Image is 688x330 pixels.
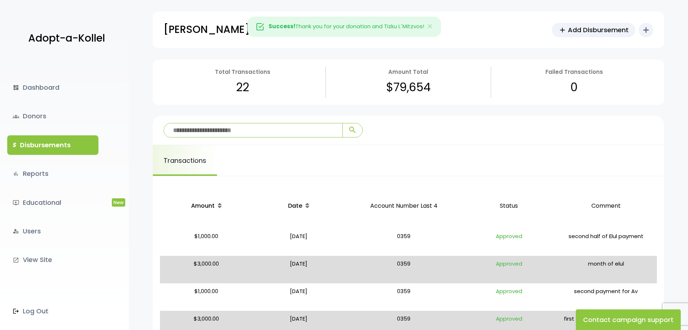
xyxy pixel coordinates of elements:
button: Close [420,17,441,37]
button: add [639,23,653,37]
p: Comment [558,194,654,219]
p: Approved [465,259,552,280]
a: manage_accountsUsers [7,221,98,241]
p: Approved [465,286,552,308]
p: Failed Transactions [545,67,603,77]
p: $79,654 [386,77,431,98]
p: Total Transactions [215,67,270,77]
i: ondemand_video [13,199,19,206]
i: $ [13,140,16,151]
i: launch [13,257,19,263]
p: [DATE] [256,286,342,308]
i: manage_accounts [13,228,19,234]
i: bar_chart [13,170,19,177]
i: dashboard [13,84,19,91]
strong: Success! [269,22,295,30]
p: 0359 [348,231,460,253]
span: New [112,198,125,207]
p: Approved [465,231,552,253]
p: Amount Total [388,67,428,77]
p: [PERSON_NAME] Torah Group [164,21,316,39]
button: Contact campaign support [576,309,681,330]
button: search [342,123,362,137]
a: launchView Site [7,250,98,270]
span: groups [13,113,19,120]
i: add [642,26,650,34]
p: $1,000.00 [163,231,250,253]
p: 0359 [348,259,460,280]
span: Amount [191,202,215,210]
p: Status [465,194,552,219]
a: $Disbursements [7,135,98,155]
p: 0 [570,77,578,98]
p: $3,000.00 [163,259,250,280]
a: dashboardDashboard [7,78,98,97]
a: Log Out [7,301,98,321]
a: groupsDonors [7,106,98,126]
a: ondemand_videoEducationalNew [7,193,98,212]
a: Adopt-a-Kollel [25,21,105,56]
p: second half of Elul payment [558,231,654,253]
span: search [348,126,357,134]
p: month of elul [558,259,654,280]
div: Thank you for your donation and Tizku L`Mitzvos! [247,17,441,37]
p: 22 [236,77,249,98]
a: addAdd Disbursement [552,23,635,37]
a: bar_chartReports [7,164,98,183]
p: Account Number Last 4 [348,194,460,219]
span: Date [288,202,302,210]
p: second payment for Av [558,286,654,308]
p: Adopt-a-Kollel [28,29,105,47]
span: add [558,26,566,34]
p: $1,000.00 [163,286,250,308]
p: 0359 [348,286,460,308]
a: Transactions [153,145,217,176]
p: [DATE] [256,231,342,253]
p: [DATE] [256,259,342,280]
span: Add Disbursement [568,25,629,35]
